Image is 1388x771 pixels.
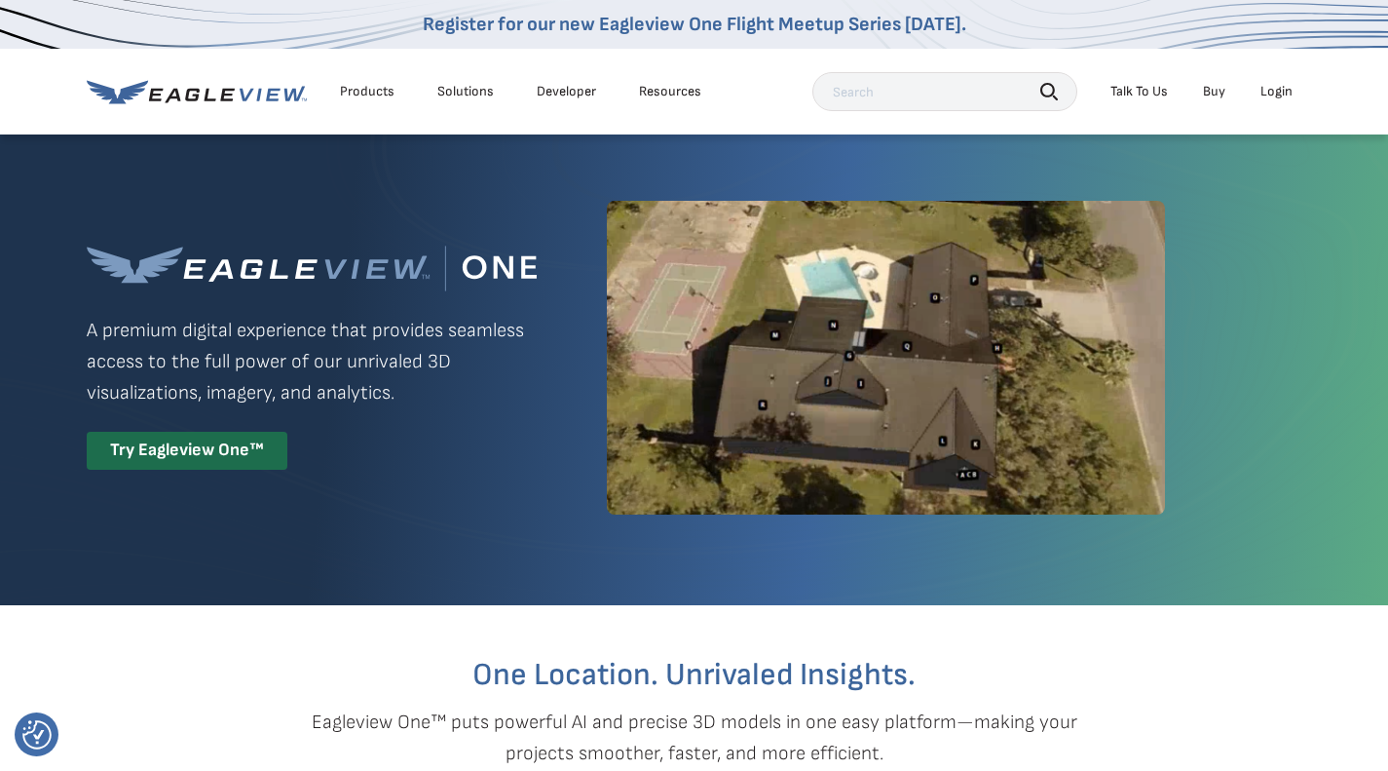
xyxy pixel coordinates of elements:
button: Consent Preferences [22,720,52,750]
img: Eagleview One™ [87,246,537,291]
a: Developer [537,83,596,100]
a: Buy [1203,83,1225,100]
a: Register for our new Eagleview One Flight Meetup Series [DATE]. [423,13,966,36]
img: Revisit consent button [22,720,52,750]
div: Solutions [437,83,494,100]
div: Resources [639,83,701,100]
div: Try Eagleview One™ [87,432,287,470]
div: Talk To Us [1110,83,1168,100]
h2: One Location. Unrivaled Insights. [101,660,1288,691]
input: Search [812,72,1077,111]
p: A premium digital experience that provides seamless access to the full power of our unrivaled 3D ... [87,315,537,408]
p: Eagleview One™ puts powerful AI and precise 3D models in one easy platform—making your projects s... [278,707,1111,769]
div: Login [1260,83,1293,100]
div: Products [340,83,394,100]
